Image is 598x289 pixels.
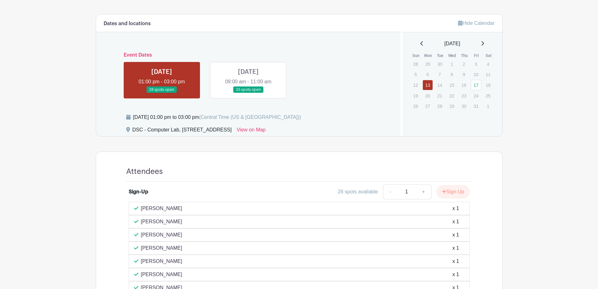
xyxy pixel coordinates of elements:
[471,69,481,79] p: 10
[471,59,481,69] p: 3
[104,21,151,27] h6: Dates and locations
[383,184,397,199] a: -
[423,69,433,79] p: 6
[482,53,495,59] th: Sat
[452,244,459,252] div: x 1
[141,258,182,265] p: [PERSON_NAME]
[410,53,422,59] th: Sun
[410,59,421,69] p: 28
[458,20,494,26] a: Hide Calendar
[459,80,469,90] p: 16
[459,101,469,111] p: 30
[452,258,459,265] div: x 1
[452,218,459,225] div: x 1
[338,188,378,196] div: 28 spots available
[422,53,434,59] th: Mon
[458,53,471,59] th: Thu
[447,69,457,79] p: 8
[141,205,182,212] p: [PERSON_NAME]
[119,52,378,58] h6: Event Dates
[199,114,301,120] span: (Central Time (US & [GEOGRAPHIC_DATA]))
[434,53,446,59] th: Tue
[141,244,182,252] p: [PERSON_NAME]
[483,59,493,69] p: 4
[416,184,431,199] a: +
[471,101,481,111] p: 31
[132,126,232,136] div: DSC - Computer Lab, [STREET_ADDRESS]
[483,69,493,79] p: 11
[410,101,421,111] p: 26
[410,69,421,79] p: 5
[447,80,457,90] p: 15
[471,91,481,101] p: 24
[446,53,459,59] th: Wed
[434,101,445,111] p: 28
[452,205,459,212] div: x 1
[129,188,148,196] div: Sign-Up
[434,59,445,69] p: 30
[141,218,182,225] p: [PERSON_NAME]
[141,231,182,239] p: [PERSON_NAME]
[447,101,457,111] p: 29
[483,80,493,90] p: 18
[423,91,433,101] p: 20
[133,114,301,121] div: [DATE] 01:00 pm to 03:00 pm
[410,80,421,90] p: 12
[459,91,469,101] p: 23
[434,91,445,101] p: 21
[471,80,481,90] a: 17
[423,59,433,69] p: 29
[447,59,457,69] p: 1
[423,101,433,111] p: 27
[452,271,459,278] div: x 1
[447,91,457,101] p: 22
[434,69,445,79] p: 7
[471,53,483,59] th: Fri
[459,69,469,79] p: 9
[141,271,182,278] p: [PERSON_NAME]
[410,91,421,101] p: 19
[437,185,470,198] button: Sign Up
[483,101,493,111] p: 1
[423,80,433,90] a: 13
[126,167,163,176] h4: Attendees
[452,231,459,239] div: x 1
[444,40,460,47] span: [DATE]
[459,59,469,69] p: 2
[434,80,445,90] p: 14
[237,126,266,136] a: View on Map
[483,91,493,101] p: 25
